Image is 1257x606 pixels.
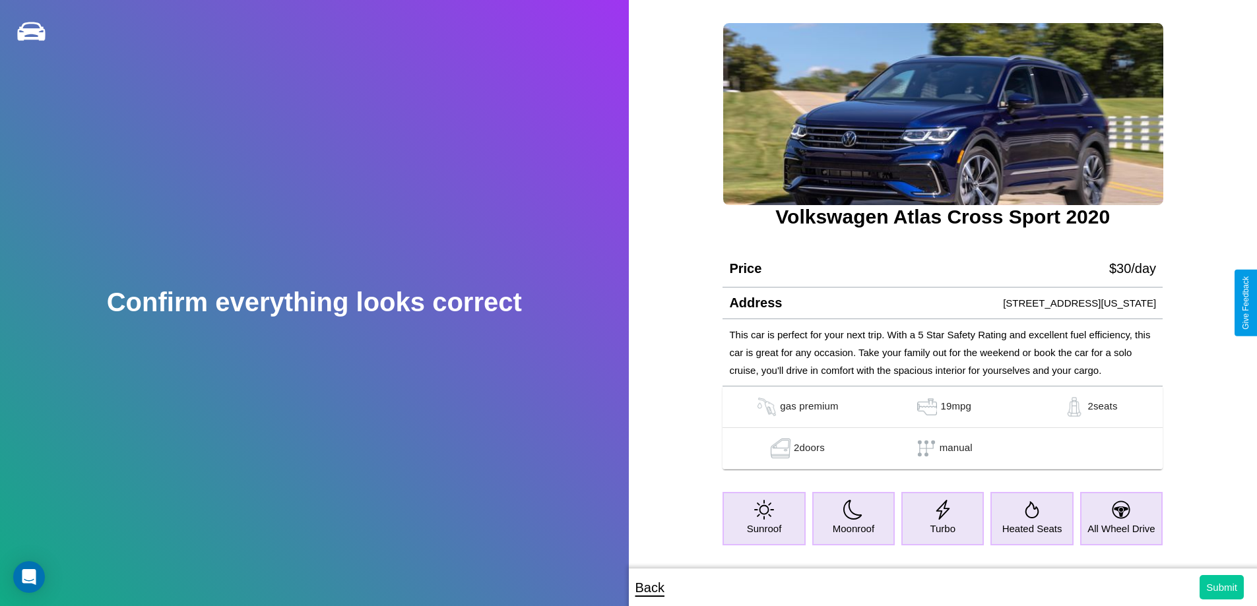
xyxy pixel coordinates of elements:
[747,520,782,537] p: Sunroof
[930,520,955,537] p: Turbo
[723,206,1163,228] h3: Volkswagen Atlas Cross Sport 2020
[940,397,971,417] p: 19 mpg
[729,295,782,311] h4: Address
[729,261,761,276] h4: Price
[1061,397,1087,417] img: gas
[940,439,973,458] p: manual
[1109,257,1156,280] p: $ 30 /day
[767,439,794,458] img: gas
[635,576,664,599] p: Back
[780,397,838,417] p: gas premium
[833,520,874,537] p: Moonroof
[1200,575,1244,599] button: Submit
[1002,520,1062,537] p: Heated Seats
[13,561,45,593] div: Open Intercom Messenger
[723,386,1163,470] table: simple table
[107,288,522,317] h2: Confirm everything looks correct
[729,326,1156,379] p: This car is perfect for your next trip. With a 5 Star Safety Rating and excellent fuel efficiency...
[1241,276,1250,330] div: Give Feedback
[1087,397,1117,417] p: 2 seats
[794,439,825,458] p: 2 doors
[1087,520,1155,537] p: All Wheel Drive
[1003,294,1156,312] p: [STREET_ADDRESS][US_STATE]
[914,397,940,417] img: gas
[754,397,780,417] img: gas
